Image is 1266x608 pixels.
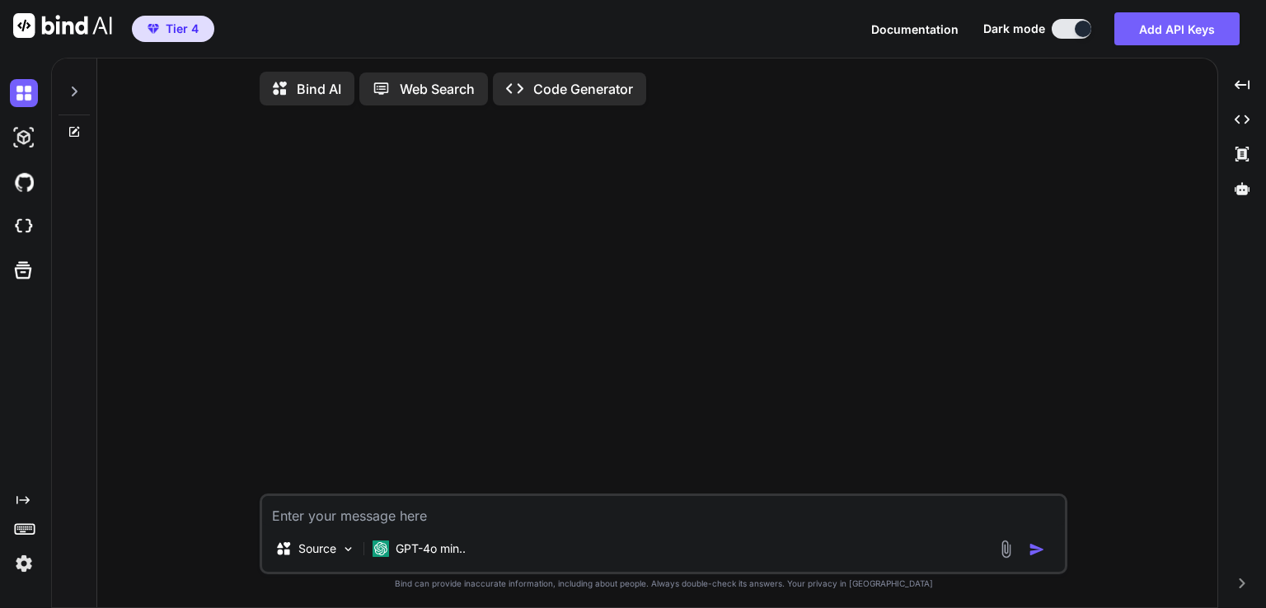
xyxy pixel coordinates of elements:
[996,540,1015,559] img: attachment
[10,550,38,578] img: settings
[341,542,355,556] img: Pick Models
[298,540,336,557] p: Source
[13,13,112,38] img: Bind AI
[148,24,159,34] img: premium
[260,578,1067,590] p: Bind can provide inaccurate information, including about people. Always double-check its answers....
[983,21,1045,37] span: Dark mode
[10,124,38,152] img: darkAi-studio
[871,22,959,36] span: Documentation
[1114,12,1240,45] button: Add API Keys
[373,540,389,557] img: GPT-4o mini
[533,79,633,99] p: Code Generator
[396,540,466,557] p: GPT-4o min..
[132,16,214,42] button: premiumTier 4
[166,21,199,37] span: Tier 4
[10,79,38,107] img: darkChat
[1029,541,1045,558] img: icon
[10,213,38,241] img: cloudideIcon
[297,79,341,99] p: Bind AI
[10,168,38,196] img: githubDark
[400,79,475,99] p: Web Search
[871,21,959,38] button: Documentation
